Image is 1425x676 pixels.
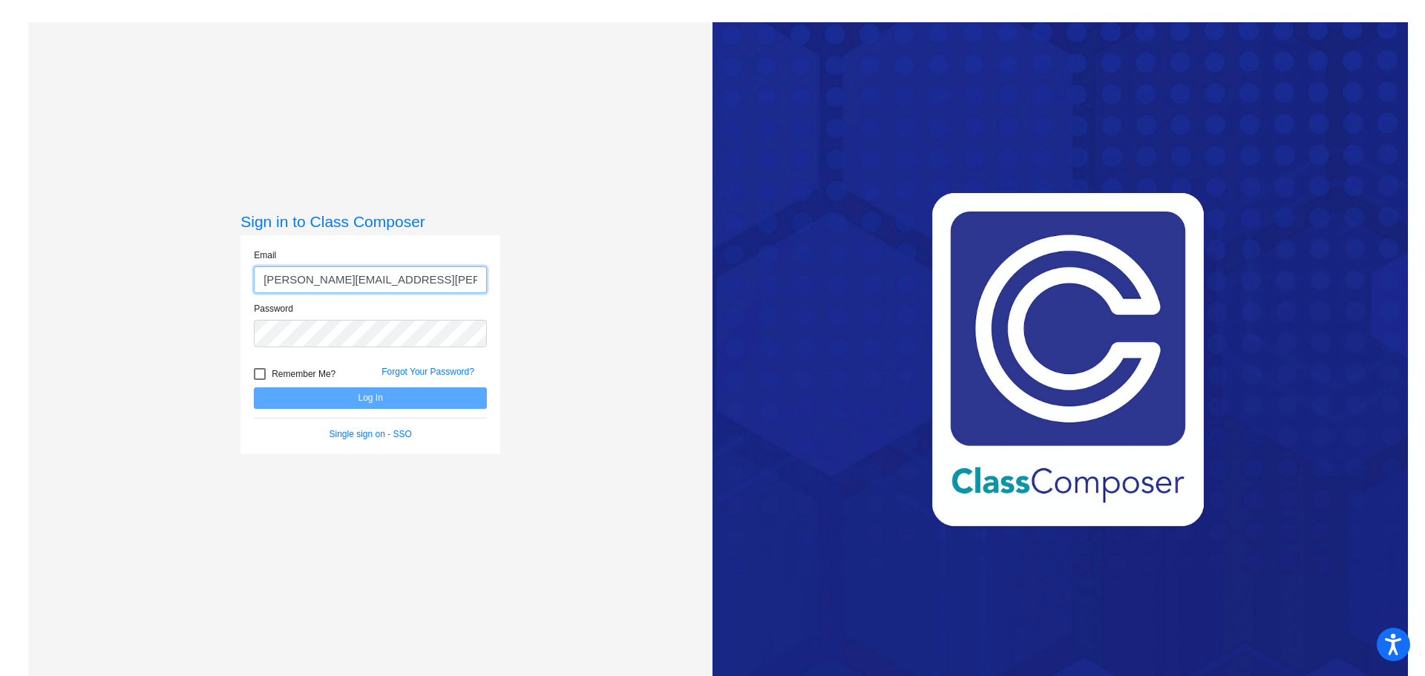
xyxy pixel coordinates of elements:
[254,302,293,315] label: Password
[381,367,474,377] a: Forgot Your Password?
[254,387,487,409] button: Log In
[330,429,412,439] a: Single sign on - SSO
[240,212,500,231] h3: Sign in to Class Composer
[272,365,335,383] span: Remember Me?
[254,249,276,262] label: Email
